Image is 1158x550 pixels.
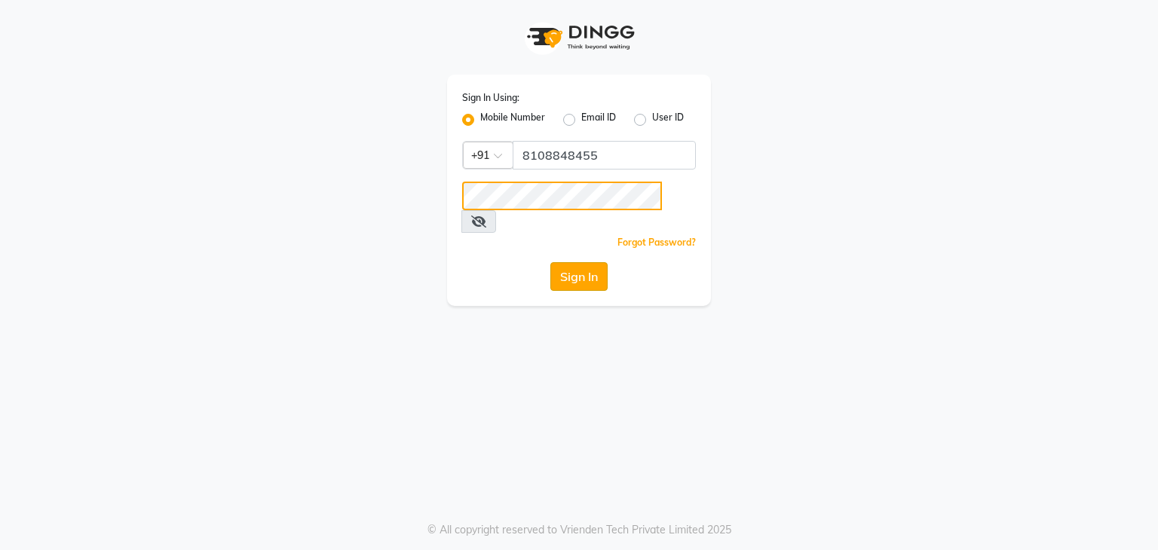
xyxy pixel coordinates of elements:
[513,141,696,170] input: Username
[550,262,608,291] button: Sign In
[652,111,684,129] label: User ID
[519,15,639,60] img: logo1.svg
[480,111,545,129] label: Mobile Number
[462,182,662,210] input: Username
[617,237,696,248] a: Forgot Password?
[462,91,519,105] label: Sign In Using:
[581,111,616,129] label: Email ID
